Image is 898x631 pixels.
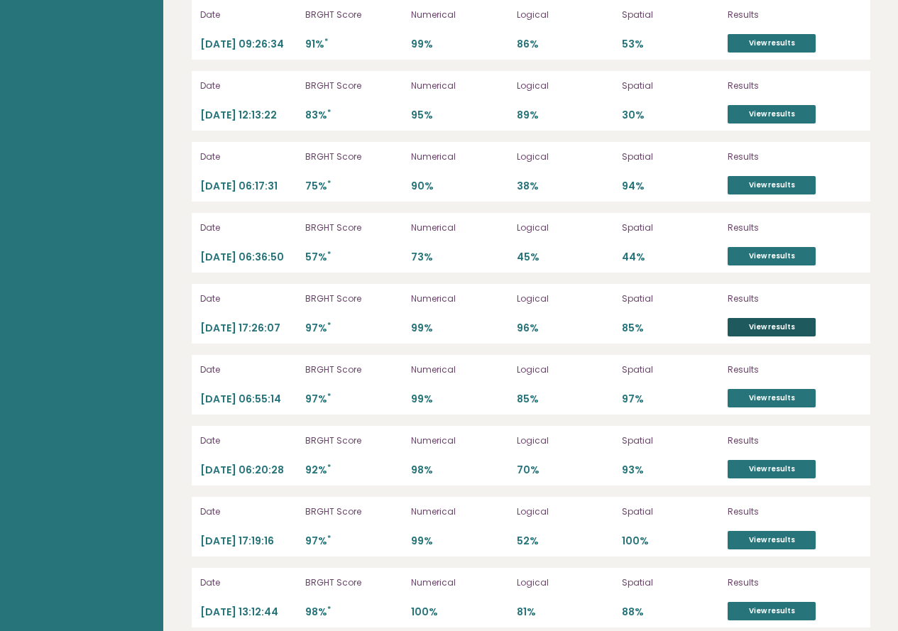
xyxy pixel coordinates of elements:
[411,434,508,447] p: Numerical
[622,322,719,335] p: 85%
[305,434,403,447] p: BRGHT Score
[728,531,816,549] a: View results
[305,150,403,163] p: BRGHT Score
[411,393,508,406] p: 99%
[200,9,297,21] p: Date
[728,292,861,305] p: Results
[411,463,508,477] p: 98%
[305,576,403,589] p: BRGHT Score
[200,221,297,234] p: Date
[622,221,719,234] p: Spatial
[622,363,719,376] p: Spatial
[305,605,403,619] p: 98%
[728,363,861,376] p: Results
[728,247,816,265] a: View results
[200,505,297,518] p: Date
[200,38,297,51] p: [DATE] 09:26:34
[517,605,614,619] p: 81%
[411,180,508,193] p: 90%
[622,150,719,163] p: Spatial
[728,221,861,234] p: Results
[622,463,719,477] p: 93%
[305,221,403,234] p: BRGHT Score
[305,292,403,305] p: BRGHT Score
[517,38,614,51] p: 86%
[517,221,614,234] p: Logical
[411,150,508,163] p: Numerical
[200,434,297,447] p: Date
[517,180,614,193] p: 38%
[517,505,614,518] p: Logical
[411,38,508,51] p: 99%
[728,460,816,478] a: View results
[200,363,297,376] p: Date
[411,79,508,92] p: Numerical
[517,251,614,264] p: 45%
[411,109,508,122] p: 95%
[305,505,403,518] p: BRGHT Score
[622,79,719,92] p: Spatial
[305,38,403,51] p: 91%
[411,363,508,376] p: Numerical
[200,322,297,335] p: [DATE] 17:26:07
[305,534,403,548] p: 97%
[728,150,861,163] p: Results
[305,180,403,193] p: 75%
[200,79,297,92] p: Date
[200,534,297,548] p: [DATE] 17:19:16
[411,9,508,21] p: Numerical
[411,251,508,264] p: 73%
[728,105,816,124] a: View results
[305,322,403,335] p: 97%
[200,463,297,477] p: [DATE] 06:20:28
[622,251,719,264] p: 44%
[622,38,719,51] p: 53%
[200,180,297,193] p: [DATE] 06:17:31
[305,9,403,21] p: BRGHT Score
[728,79,861,92] p: Results
[728,389,816,407] a: View results
[728,576,861,589] p: Results
[728,505,861,518] p: Results
[305,363,403,376] p: BRGHT Score
[411,292,508,305] p: Numerical
[517,79,614,92] p: Logical
[411,576,508,589] p: Numerical
[622,109,719,122] p: 30%
[728,434,861,447] p: Results
[305,251,403,264] p: 57%
[517,109,614,122] p: 89%
[517,150,614,163] p: Logical
[728,602,816,620] a: View results
[411,534,508,548] p: 99%
[622,576,719,589] p: Spatial
[622,292,719,305] p: Spatial
[622,180,719,193] p: 94%
[305,79,403,92] p: BRGHT Score
[200,150,297,163] p: Date
[517,576,614,589] p: Logical
[622,434,719,447] p: Spatial
[200,605,297,619] p: [DATE] 13:12:44
[622,534,719,548] p: 100%
[200,292,297,305] p: Date
[200,251,297,264] p: [DATE] 06:36:50
[517,9,614,21] p: Logical
[200,393,297,406] p: [DATE] 06:55:14
[517,434,614,447] p: Logical
[728,318,816,336] a: View results
[517,322,614,335] p: 96%
[517,534,614,548] p: 52%
[728,34,816,53] a: View results
[305,393,403,406] p: 97%
[411,605,508,619] p: 100%
[728,176,816,194] a: View results
[305,109,403,122] p: 83%
[411,505,508,518] p: Numerical
[305,463,403,477] p: 92%
[200,109,297,122] p: [DATE] 12:13:22
[622,393,719,406] p: 97%
[517,292,614,305] p: Logical
[728,9,861,21] p: Results
[200,576,297,589] p: Date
